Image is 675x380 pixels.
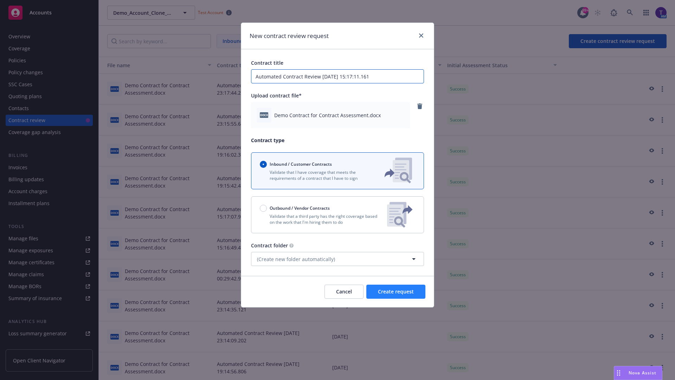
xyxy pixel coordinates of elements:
[251,92,302,99] span: Upload contract file*
[378,288,414,295] span: Create request
[614,366,623,380] div: Drag to move
[270,205,330,211] span: Outbound / Vendor Contracts
[260,213,381,225] p: Validate that a third party has the right coverage based on the work that I'm hiring them to do
[366,285,425,299] button: Create request
[251,242,288,249] span: Contract folder
[274,112,381,119] span: Demo Contract for Contract Assessment.docx
[257,255,335,263] span: (Create new folder automatically)
[417,31,425,40] a: close
[629,370,656,376] span: Nova Assist
[250,31,329,40] h1: New contract review request
[324,285,364,299] button: Cancel
[416,102,424,110] a: remove
[336,288,352,295] span: Cancel
[270,161,332,167] span: Inbound / Customer Contracts
[260,205,267,212] input: Outbound / Vendor Contracts
[251,69,424,83] input: Enter a title for this contract
[251,59,283,66] span: Contract title
[614,366,662,380] button: Nova Assist
[260,161,267,168] input: Inbound / Customer Contracts
[251,196,424,233] button: Outbound / Vendor ContractsValidate that a third party has the right coverage based on the work t...
[251,252,424,266] button: (Create new folder automatically)
[260,169,373,181] p: Validate that I have coverage that meets the requirements of a contract that I have to sign
[251,152,424,189] button: Inbound / Customer ContractsValidate that I have coverage that meets the requirements of a contra...
[260,112,268,118] span: docx
[251,137,424,144] p: Contract type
